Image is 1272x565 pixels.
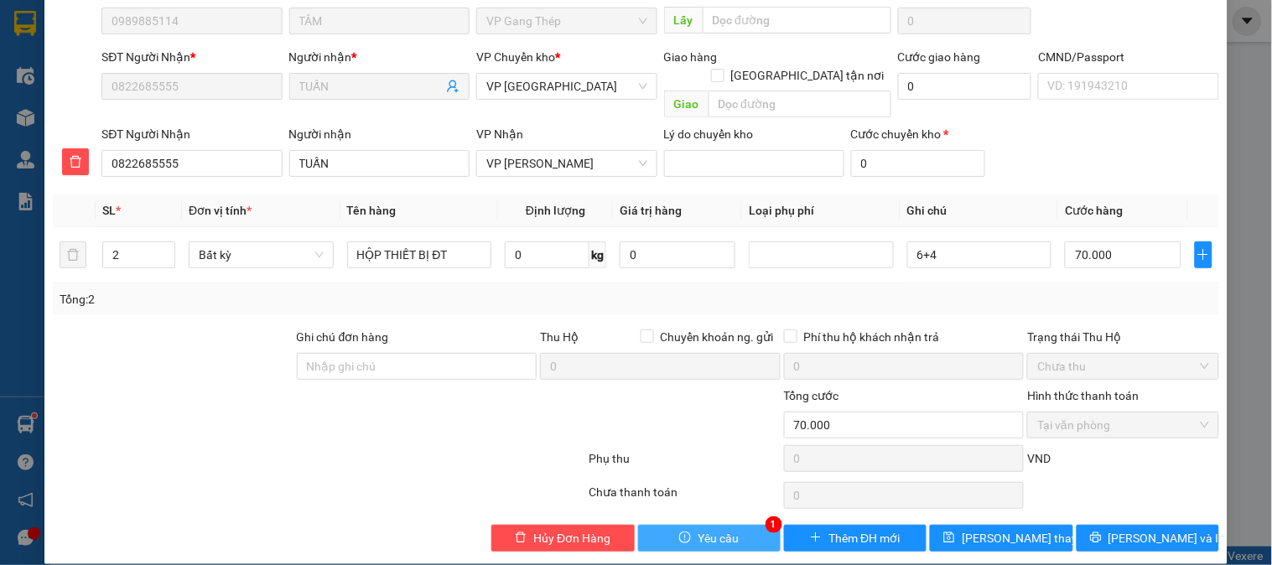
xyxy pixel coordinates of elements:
[189,204,252,217] span: Đơn vị tính
[1027,328,1218,346] div: Trạng thái Thu Hộ
[810,531,822,545] span: plus
[1195,241,1212,268] button: plus
[1090,531,1102,545] span: printer
[766,516,782,533] div: 1
[491,525,634,552] button: deleteHủy Đơn Hàng
[476,50,555,64] span: VP Chuyển kho
[1027,389,1139,402] label: Hình thức thanh toán
[1196,248,1212,262] span: plus
[486,151,646,176] span: VP Nguyễn Văn Cừ
[101,48,282,66] div: SĐT Người Nhận
[1108,529,1226,547] span: [PERSON_NAME] và In
[943,531,955,545] span: save
[102,204,116,217] span: SL
[199,242,324,267] span: Bất kỳ
[664,125,844,143] div: Lý do chuyển kho
[930,525,1072,552] button: save[PERSON_NAME] thay đổi
[703,7,891,34] input: Dọc đường
[851,125,985,143] div: Cước chuyển kho
[898,8,1032,34] input: Cước lấy hàng
[962,529,1096,547] span: [PERSON_NAME] thay đổi
[1065,204,1123,217] span: Cước hàng
[297,353,537,380] input: Ghi chú đơn hàng
[1037,412,1208,438] span: Tại văn phòng
[1027,452,1051,465] span: VND
[620,204,682,217] span: Giá trị hàng
[664,7,703,34] span: Lấy
[589,241,606,268] span: kg
[898,73,1032,100] input: Cước giao hàng
[1077,525,1219,552] button: printer[PERSON_NAME] và In
[289,125,470,143] div: Người nhận
[742,194,901,227] th: Loại phụ phí
[797,328,947,346] span: Phí thu hộ khách nhận trả
[1038,48,1218,66] div: CMND/Passport
[654,328,781,346] span: Chuyển khoản ng. gửi
[62,148,89,175] button: delete
[724,66,891,85] span: [GEOGRAPHIC_DATA] tận nơi
[289,48,470,66] div: Người nhận
[898,50,981,64] label: Cước giao hàng
[907,241,1052,268] input: Ghi Chú
[347,204,397,217] span: Tên hàng
[446,80,459,93] span: user-add
[638,525,781,552] button: exclamation-circleYêu cầu
[587,449,781,479] div: Phụ thu
[664,91,709,117] span: Giao
[784,525,927,552] button: plusThêm ĐH mới
[60,241,86,268] button: delete
[828,529,900,547] span: Thêm ĐH mới
[486,74,646,99] span: VP Yên Bình
[486,8,646,34] span: VP Gang Thép
[901,194,1059,227] th: Ghi chú
[297,330,389,344] label: Ghi chú đơn hàng
[515,531,527,545] span: delete
[698,529,739,547] span: Yêu cầu
[1037,354,1208,379] span: Chưa thu
[476,125,657,143] div: VP Nhận
[709,91,891,117] input: Dọc đường
[63,155,88,168] span: delete
[540,330,579,344] span: Thu Hộ
[784,389,839,402] span: Tổng cước
[60,290,492,308] div: Tổng: 2
[347,241,492,268] input: VD: Bàn, Ghế
[101,125,282,143] div: SĐT Người Nhận
[679,531,691,545] span: exclamation-circle
[587,483,781,512] div: Chưa thanh toán
[664,50,718,64] span: Giao hàng
[533,529,610,547] span: Hủy Đơn Hàng
[526,204,585,217] span: Định lượng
